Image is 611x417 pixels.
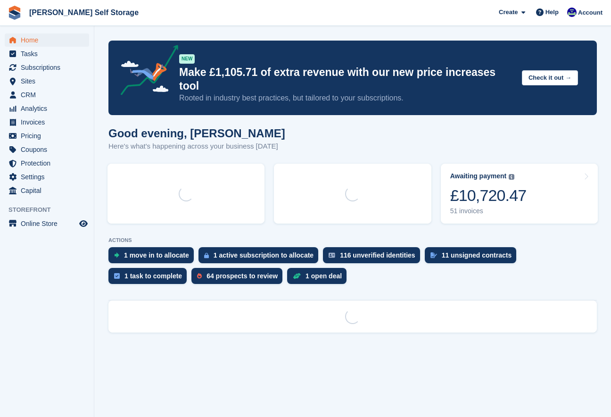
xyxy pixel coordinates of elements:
span: Storefront [8,205,94,215]
span: Online Store [21,217,77,230]
button: Check it out → [522,70,578,86]
div: 51 invoices [450,207,527,215]
div: Awaiting payment [450,172,507,180]
span: Help [545,8,559,17]
a: menu [5,170,89,183]
a: menu [5,61,89,74]
img: deal-1b604bf984904fb50ccaf53a9ad4b4a5d6e5aea283cecdc64d6e3604feb123c2.svg [293,273,301,279]
span: Pricing [21,129,77,142]
div: 116 unverified identities [340,251,415,259]
span: CRM [21,88,77,101]
span: Settings [21,170,77,183]
span: Invoices [21,116,77,129]
img: stora-icon-8386f47178a22dfd0bd8f6a31ec36ba5ce8667c1dd55bd0f319d3a0aa187defe.svg [8,6,22,20]
a: menu [5,116,89,129]
a: 64 prospects to review [191,268,287,289]
img: active_subscription_to_allocate_icon-d502201f5373d7db506a760aba3b589e785aa758c864c3986d89f69b8ff3... [204,252,209,259]
span: Protection [21,157,77,170]
a: 1 active subscription to allocate [198,247,323,268]
img: price-adjustments-announcement-icon-8257ccfd72463d97f412b2fc003d46551f7dbcb40ab6d574587a9cd5c0d94... [113,45,179,99]
span: Create [499,8,518,17]
a: menu [5,143,89,156]
img: verify_identity-adf6edd0f0f0b5bbfe63781bf79b02c33cf7c696d77639b501bdc392416b5a36.svg [329,252,335,258]
div: 64 prospects to review [206,272,278,280]
img: task-75834270c22a3079a89374b754ae025e5fb1db73e45f91037f5363f120a921f8.svg [114,273,120,279]
span: Capital [21,184,77,197]
a: menu [5,75,89,88]
span: Account [578,8,603,17]
p: Make £1,105.71 of extra revenue with our new price increases tool [179,66,514,93]
img: prospect-51fa495bee0391a8d652442698ab0144808aea92771e9ea1ae160a38d050c398.svg [197,273,202,279]
div: 1 task to complete [124,272,182,280]
p: ACTIONS [108,237,597,243]
h1: Good evening, [PERSON_NAME] [108,127,285,140]
a: menu [5,157,89,170]
a: Awaiting payment £10,720.47 51 invoices [441,164,598,224]
span: Tasks [21,47,77,60]
a: 116 unverified identities [323,247,425,268]
a: [PERSON_NAME] Self Storage [25,5,142,20]
span: Home [21,33,77,47]
span: Subscriptions [21,61,77,74]
a: menu [5,102,89,115]
div: £10,720.47 [450,186,527,205]
a: menu [5,129,89,142]
a: menu [5,33,89,47]
p: Here's what's happening across your business [DATE] [108,141,285,152]
img: move_ins_to_allocate_icon-fdf77a2bb77ea45bf5b3d319d69a93e2d87916cf1d5bf7949dd705db3b84f3ca.svg [114,252,119,258]
span: Coupons [21,143,77,156]
a: Preview store [78,218,89,229]
img: contract_signature_icon-13c848040528278c33f63329250d36e43548de30e8caae1d1a13099fd9432cc5.svg [430,252,437,258]
div: 1 active subscription to allocate [214,251,314,259]
a: 1 open deal [287,268,351,289]
div: 1 move in to allocate [124,251,189,259]
a: 11 unsigned contracts [425,247,521,268]
img: Justin Farthing [567,8,577,17]
p: Rooted in industry best practices, but tailored to your subscriptions. [179,93,514,103]
img: icon-info-grey-7440780725fd019a000dd9b08b2336e03edf1995a4989e88bcd33f0948082b44.svg [509,174,514,180]
div: 11 unsigned contracts [442,251,512,259]
div: NEW [179,54,195,64]
div: 1 open deal [305,272,342,280]
a: menu [5,217,89,230]
a: menu [5,47,89,60]
a: menu [5,88,89,101]
span: Analytics [21,102,77,115]
span: Sites [21,75,77,88]
a: 1 move in to allocate [108,247,198,268]
a: 1 task to complete [108,268,191,289]
a: menu [5,184,89,197]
